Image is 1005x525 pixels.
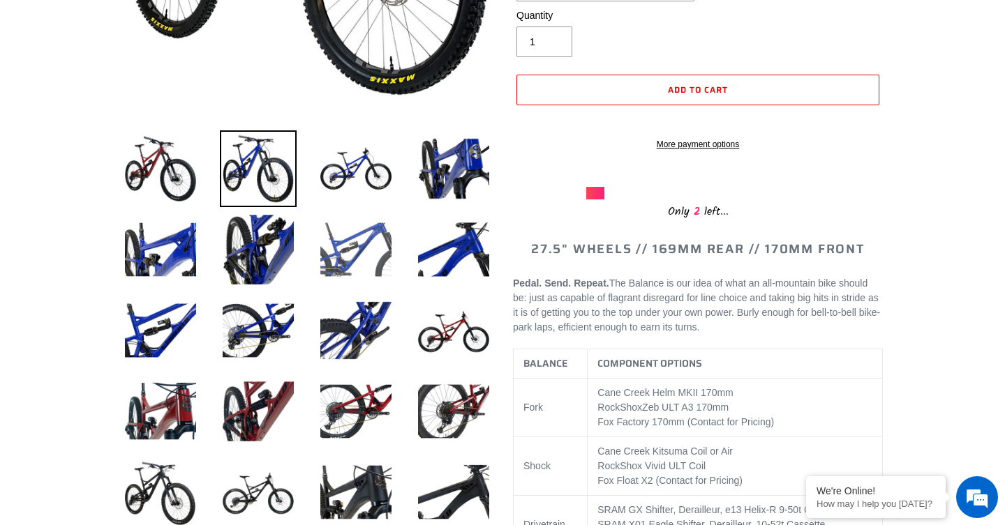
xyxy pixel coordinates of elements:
[513,276,883,335] p: The Balance is our idea of what an all-mountain bike should be: just as capable of flagrant disre...
[668,83,728,96] span: Add to cart
[15,77,36,98] div: Navigation go back
[229,7,262,40] div: Minimize live chat window
[516,75,879,105] button: Add to cart
[588,349,883,378] th: COMPONENT OPTIONS
[318,292,394,369] img: Load image into Gallery viewer, BALANCE - Complete Bike
[516,138,879,151] a: More payment options
[318,130,394,207] img: Load image into Gallery viewer, BALANCE - Complete Bike
[415,373,492,450] img: Load image into Gallery viewer, BALANCE - Complete Bike
[513,277,609,289] b: Pedal. Send. Repeat.
[817,499,935,509] p: How may I help you today?
[220,211,297,288] img: Load image into Gallery viewer, BALANCE - Complete Bike
[516,8,694,23] label: Quantity
[122,211,199,288] img: Load image into Gallery viewer, BALANCE - Complete Bike
[415,211,492,288] img: Load image into Gallery viewer, BALANCE - Complete Bike
[597,444,872,488] p: Cane Creek Kitsuma Coil or Air RockShox Vivid ULT Coil Fox Float X2 (Contact for Pricing)
[122,130,199,207] img: Load image into Gallery viewer, BALANCE - Complete Bike
[81,176,193,317] span: We're online!
[586,199,810,221] div: Only left...
[415,292,492,369] img: Load image into Gallery viewer, BALANCE - Complete Bike
[642,402,713,413] span: Zeb ULT A3 170
[45,70,80,105] img: d_696896380_company_1647369064580_696896380
[514,378,588,436] td: Fork
[513,242,883,257] h2: 27.5" WHEELS // 169MM REAR // 170MM FRONT
[7,381,266,429] textarea: Type your message and hit 'Enter'
[514,436,588,495] td: Shock
[415,130,492,207] img: Load image into Gallery viewer, BALANCE - Complete Bike
[220,292,297,369] img: Load image into Gallery viewer, BALANCE - Complete Bike
[122,292,199,369] img: Load image into Gallery viewer, BALANCE - Complete Bike
[318,211,394,288] img: Load image into Gallery viewer, BALANCE - Complete Bike
[817,485,935,496] div: We're Online!
[122,373,199,450] img: Load image into Gallery viewer, BALANCE - Complete Bike
[318,373,394,450] img: Load image into Gallery viewer, BALANCE - Complete Bike
[94,78,255,96] div: Chat with us now
[690,203,704,220] span: 2
[514,349,588,378] th: BALANCE
[220,373,297,450] img: Load image into Gallery viewer, BALANCE - Complete Bike
[220,130,297,207] img: Load image into Gallery viewer, BALANCE - Complete Bike
[588,378,883,436] td: RockShox mm Fox Factory 170mm (Contact for Pricing)
[597,387,734,398] span: Cane Creek Helm MKII 170mm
